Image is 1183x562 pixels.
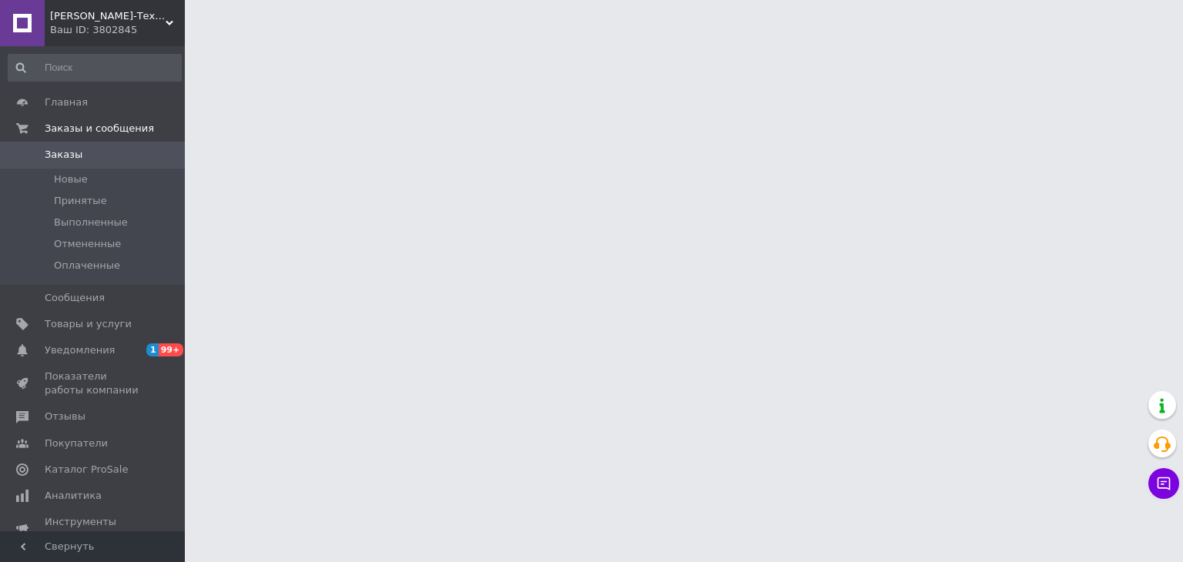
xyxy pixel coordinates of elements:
span: Заказы и сообщения [45,122,154,135]
span: Аналитика [45,489,102,503]
span: Принятые [54,194,107,208]
span: Показатели работы компании [45,370,142,397]
span: Уведомления [45,343,115,357]
span: Инструменты вебмастера и SEO [45,515,142,543]
span: Сообщения [45,291,105,305]
span: Главная [45,95,88,109]
span: Отзывы [45,410,85,423]
span: Новые [54,172,88,186]
input: Поиск [8,54,182,82]
span: Оплаченные [54,259,120,273]
span: Отмененные [54,237,121,251]
span: Выполненные [54,216,128,229]
div: Ваш ID: 3802845 [50,23,185,37]
span: Покупатели [45,437,108,450]
span: Заказы [45,148,82,162]
span: 99+ [159,343,184,356]
span: Товары и услуги [45,317,132,331]
span: Каталог ProSale [45,463,128,477]
button: Чат с покупателем [1148,468,1179,499]
span: 1 [146,343,159,356]
span: Фокс-Тех - изделия из металла [50,9,166,23]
